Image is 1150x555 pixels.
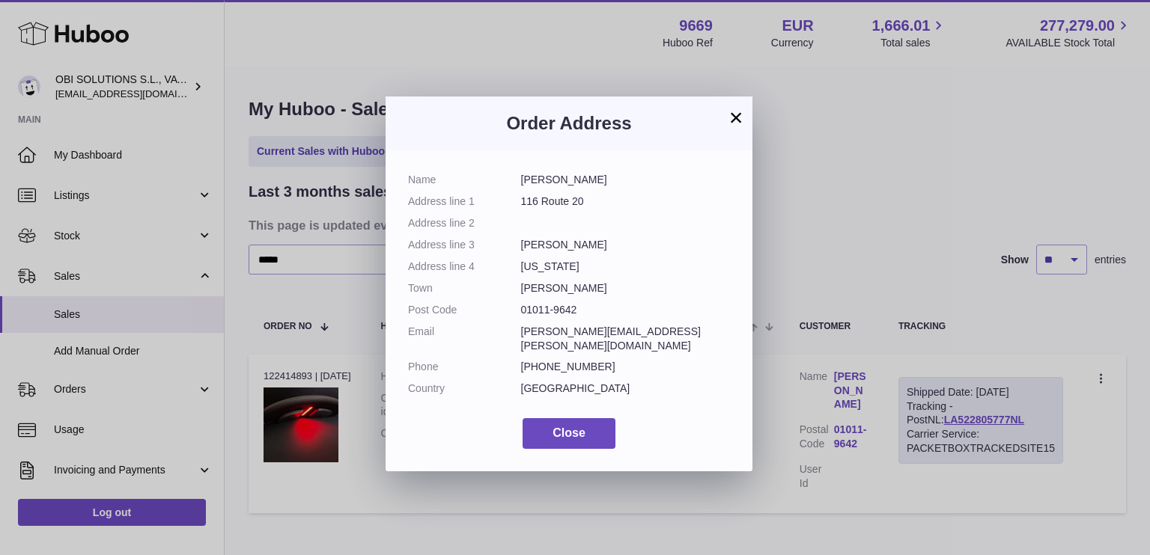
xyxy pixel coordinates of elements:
[521,238,731,252] dd: [PERSON_NAME]
[521,325,731,353] dd: [PERSON_NAME][EMAIL_ADDRESS][PERSON_NAME][DOMAIN_NAME]
[408,238,521,252] dt: Address line 3
[521,303,731,317] dd: 01011-9642
[408,360,521,374] dt: Phone
[521,381,731,396] dd: [GEOGRAPHIC_DATA]
[521,260,731,274] dd: [US_STATE]
[408,111,730,135] h3: Order Address
[521,360,731,374] dd: [PHONE_NUMBER]
[553,426,585,439] span: Close
[523,418,615,449] button: Close
[408,194,521,209] dt: Address line 1
[408,303,521,317] dt: Post Code
[521,281,731,295] dd: [PERSON_NAME]
[521,173,731,187] dd: [PERSON_NAME]
[727,108,745,126] button: ×
[408,173,521,187] dt: Name
[408,260,521,274] dt: Address line 4
[408,281,521,295] dt: Town
[408,216,521,230] dt: Address line 2
[408,325,521,353] dt: Email
[408,381,521,396] dt: Country
[521,194,731,209] dd: 116 Route 20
